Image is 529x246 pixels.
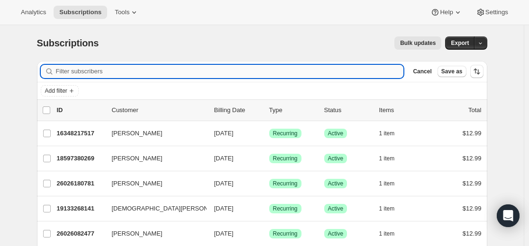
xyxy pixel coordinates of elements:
p: 26026082477 [57,229,104,238]
button: 1 item [379,177,405,190]
div: 19133268141[DEMOGRAPHIC_DATA][PERSON_NAME][DATE]SuccessRecurringSuccessActive1 item$12.99 [57,202,482,215]
div: Type [269,105,317,115]
div: 16348217517[PERSON_NAME][DATE]SuccessRecurringSuccessActive1 item$12.99 [57,127,482,140]
span: 1 item [379,180,395,187]
div: Open Intercom Messenger [497,204,520,227]
button: Settings [470,6,514,19]
span: 1 item [379,205,395,212]
span: $12.99 [463,205,482,212]
p: 19133268141 [57,204,104,213]
p: 16348217517 [57,129,104,138]
p: Status [324,105,372,115]
p: Total [468,105,481,115]
button: [DEMOGRAPHIC_DATA][PERSON_NAME] [106,201,201,216]
span: [PERSON_NAME] [112,154,163,163]
button: Cancel [409,66,435,77]
span: Help [440,9,453,16]
input: Filter subscribers [56,65,404,78]
span: Add filter [45,87,67,95]
span: [PERSON_NAME] [112,179,163,188]
span: [DATE] [214,130,234,137]
span: $12.99 [463,180,482,187]
span: Settings [485,9,508,16]
button: [PERSON_NAME] [106,151,201,166]
span: 1 item [379,230,395,237]
span: Subscriptions [37,38,99,48]
p: 26026180781 [57,179,104,188]
button: Save as [438,66,466,77]
span: Active [328,180,344,187]
span: $12.99 [463,155,482,162]
span: [DEMOGRAPHIC_DATA][PERSON_NAME] [112,204,231,213]
span: [PERSON_NAME] [112,129,163,138]
button: Analytics [15,6,52,19]
span: Subscriptions [59,9,101,16]
button: [PERSON_NAME] [106,176,201,191]
p: Customer [112,105,207,115]
span: [DATE] [214,230,234,237]
button: Subscriptions [54,6,107,19]
p: Billing Date [214,105,262,115]
span: [PERSON_NAME] [112,229,163,238]
div: 26026180781[PERSON_NAME][DATE]SuccessRecurringSuccessActive1 item$12.99 [57,177,482,190]
span: Export [451,39,469,47]
button: [PERSON_NAME] [106,126,201,141]
span: Analytics [21,9,46,16]
button: Add filter [41,85,79,97]
button: Tools [109,6,145,19]
span: [DATE] [214,205,234,212]
span: 1 item [379,130,395,137]
span: Recurring [273,130,298,137]
div: 26026082477[PERSON_NAME][DATE]SuccessRecurringSuccessActive1 item$12.99 [57,227,482,240]
p: 18597380269 [57,154,104,163]
span: Active [328,230,344,237]
span: [DATE] [214,155,234,162]
span: Save as [441,68,463,75]
p: ID [57,105,104,115]
span: Recurring [273,180,298,187]
button: 1 item [379,152,405,165]
span: 1 item [379,155,395,162]
button: 1 item [379,202,405,215]
button: 1 item [379,227,405,240]
span: Cancel [413,68,431,75]
span: Active [328,130,344,137]
button: 1 item [379,127,405,140]
span: [DATE] [214,180,234,187]
div: Items [379,105,427,115]
span: Recurring [273,230,298,237]
button: [PERSON_NAME] [106,226,201,241]
span: Active [328,205,344,212]
div: IDCustomerBilling DateTypeStatusItemsTotal [57,105,482,115]
div: 18597380269[PERSON_NAME][DATE]SuccessRecurringSuccessActive1 item$12.99 [57,152,482,165]
span: Bulk updates [400,39,436,47]
button: Bulk updates [394,36,441,50]
span: Recurring [273,205,298,212]
span: Recurring [273,155,298,162]
button: Sort the results [470,65,483,78]
span: Tools [115,9,129,16]
span: $12.99 [463,130,482,137]
button: Export [445,36,474,50]
span: Active [328,155,344,162]
button: Help [425,6,468,19]
span: $12.99 [463,230,482,237]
